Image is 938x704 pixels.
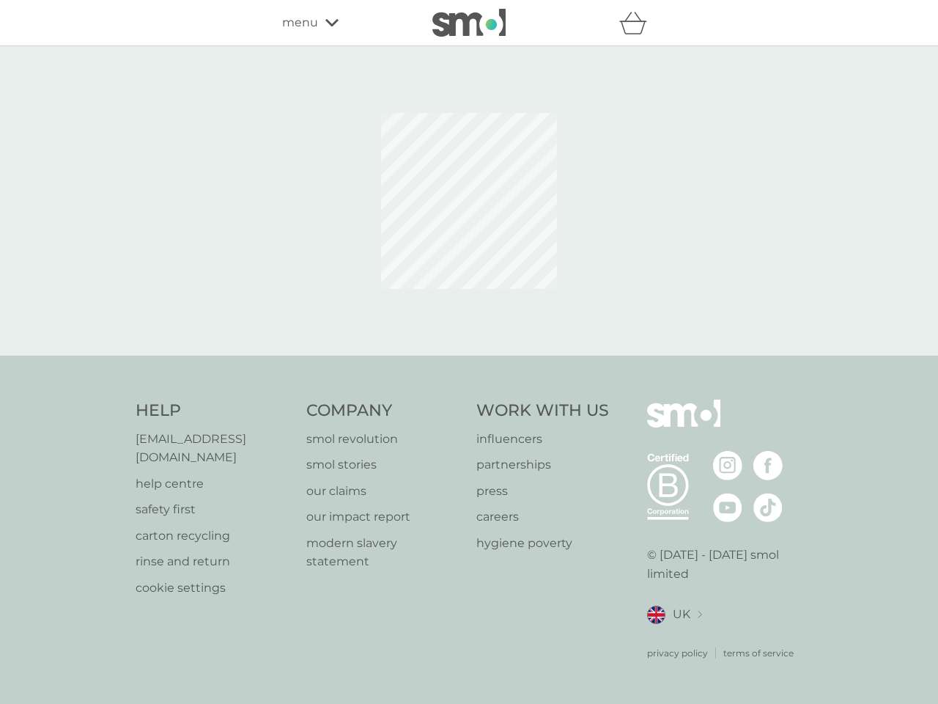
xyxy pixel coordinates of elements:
a: influencers [476,430,609,449]
img: visit the smol Instagram page [713,451,742,480]
img: select a new location [698,611,702,619]
p: © [DATE] - [DATE] smol limited [647,546,803,583]
img: visit the smol Youtube page [713,493,742,522]
a: partnerships [476,455,609,474]
img: smol [432,9,506,37]
a: rinse and return [136,552,292,571]
img: smol [647,400,720,450]
a: smol stories [306,455,462,474]
h4: Work With Us [476,400,609,422]
a: terms of service [723,646,794,660]
div: basket [619,8,656,37]
a: our impact report [306,507,462,527]
a: safety first [136,500,292,519]
img: UK flag [647,606,665,624]
a: help centre [136,474,292,494]
a: modern slavery statement [306,534,462,571]
a: smol revolution [306,430,462,449]
span: menu [282,13,318,32]
a: careers [476,507,609,527]
a: our claims [306,482,462,501]
a: cookie settings [136,579,292,598]
a: hygiene poverty [476,534,609,553]
img: visit the smol Tiktok page [753,493,783,522]
span: UK [673,605,690,624]
a: [EMAIL_ADDRESS][DOMAIN_NAME] [136,430,292,467]
img: visit the smol Facebook page [753,451,783,480]
a: privacy policy [647,646,708,660]
h4: Help [136,400,292,422]
a: carton recycling [136,527,292,546]
h4: Company [306,400,462,422]
a: press [476,482,609,501]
